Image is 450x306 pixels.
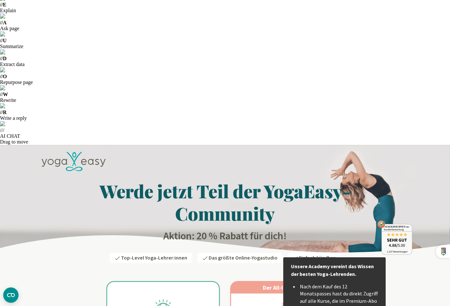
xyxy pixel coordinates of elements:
span: Top-Level Yoga-Lehrer:innen [121,254,187,261]
span: Einfach kündbar [299,254,335,261]
strong: Unsere Academy vereint das Wissen der besten Yoga-Lehrenden. [291,263,374,277]
button: CMP-Widget öffnen [3,287,19,303]
h1: Werde jetzt Teil der YogaEasy-Community [38,180,412,225]
h2: Aktion: 20 % Rabatt für dich! [38,230,412,243]
img: ausgezeichnet_badge.png [377,220,412,255]
span: Der All-In Yogapass [263,284,311,291]
span: Das größte Online-Yogastudio [209,254,277,261]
